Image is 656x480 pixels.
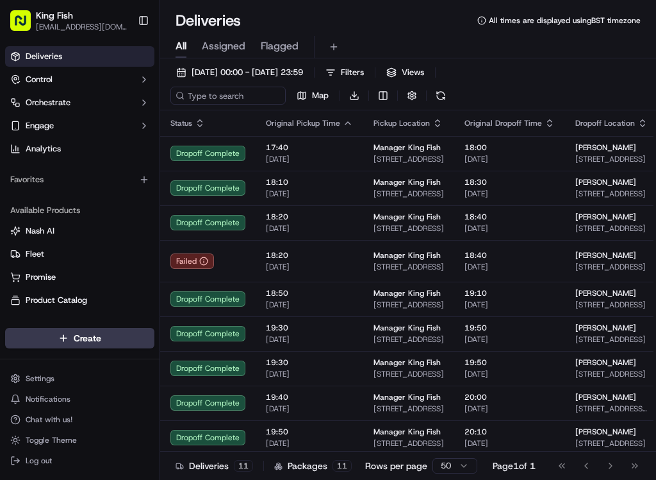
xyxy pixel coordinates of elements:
span: [PERSON_NAME] [575,212,636,222]
button: [DATE] 00:00 - [DATE] 23:59 [170,64,309,81]
span: Filters [341,67,364,78]
span: 18:20 [266,212,353,222]
span: [STREET_ADDRESS] [575,369,648,379]
span: [STREET_ADDRESS] [575,189,648,199]
span: [PERSON_NAME] [575,323,636,333]
span: 18:20 [266,250,353,261]
span: Toggle Theme [26,435,77,445]
button: Control [5,69,154,90]
span: Manager King Fish [373,357,441,368]
button: Nash AI [5,221,154,241]
span: [DATE] [266,438,353,449]
button: Log out [5,452,154,470]
div: Deliveries [176,459,253,472]
span: [PERSON_NAME] [575,357,636,368]
span: 19:10 [464,288,555,298]
span: Product Catalog [26,295,87,306]
span: [DATE] [464,438,555,449]
span: [DATE] [266,404,353,414]
span: [STREET_ADDRESS] [575,438,648,449]
span: 20:10 [464,427,555,437]
span: [STREET_ADDRESS] [373,189,444,199]
span: [STREET_ADDRESS] [575,300,648,310]
button: Orchestrate [5,92,154,113]
span: [STREET_ADDRESS] [373,438,444,449]
span: [DATE] [464,369,555,379]
span: 17:40 [266,142,353,153]
span: [STREET_ADDRESS] [575,334,648,345]
a: Promise [10,271,149,283]
span: [STREET_ADDRESS] [575,154,648,164]
span: Views [402,67,424,78]
span: Chat with us! [26,415,72,425]
span: [STREET_ADDRESS] [373,223,444,234]
span: [STREET_ADDRESS] [373,300,444,310]
span: [EMAIL_ADDRESS][DOMAIN_NAME] [36,22,127,32]
div: Available Products [5,200,154,221]
span: [DATE] 00:00 - [DATE] 23:59 [192,67,303,78]
button: Failed [170,253,214,269]
span: [STREET_ADDRESS] [575,223,648,234]
span: [DATE] [266,189,353,199]
span: Manager King Fish [373,427,441,437]
span: Deliveries [26,51,62,62]
button: Filters [320,64,370,81]
span: [DATE] [464,154,555,164]
span: Map [312,90,329,101]
span: Promise [26,271,56,283]
span: Pickup Location [373,118,430,128]
span: [DATE] [266,334,353,345]
a: Product Catalog [10,295,149,306]
span: All times are displayed using BST timezone [489,15,641,26]
span: [STREET_ADDRESS] [373,404,444,414]
span: [DATE] [266,300,353,310]
span: [STREET_ADDRESS] [373,369,444,379]
span: [PERSON_NAME] [575,392,636,402]
span: [STREET_ADDRESS] [575,262,648,272]
button: Settings [5,370,154,388]
input: Type to search [170,87,286,105]
span: [STREET_ADDRESS] [373,154,444,164]
span: Create [74,332,101,345]
button: Fleet [5,244,154,264]
span: 19:50 [464,357,555,368]
button: Refresh [432,87,450,105]
span: [STREET_ADDRESS][PERSON_NAME][PERSON_NAME] [575,404,648,414]
span: Manager King Fish [373,177,441,187]
button: Product Catalog [5,290,154,311]
a: Nash AI [10,225,149,237]
h1: Deliveries [176,10,241,31]
span: Manager King Fish [373,250,441,261]
button: Notifications [5,390,154,408]
span: Notifications [26,394,70,404]
span: [DATE] [266,223,353,234]
span: Manager King Fish [373,392,441,402]
span: 19:30 [266,357,353,368]
button: Toggle Theme [5,431,154,449]
span: Orchestrate [26,97,70,108]
span: [DATE] [464,223,555,234]
span: 19:50 [266,427,353,437]
span: 18:40 [464,250,555,261]
span: [DATE] [464,262,555,272]
span: Analytics [26,143,61,155]
button: Chat with us! [5,411,154,429]
a: Analytics [5,139,154,159]
span: 18:10 [266,177,353,187]
span: [PERSON_NAME] [575,177,636,187]
span: Manager King Fish [373,323,441,333]
span: 18:50 [266,288,353,298]
span: Fleet [26,248,44,260]
span: 18:30 [464,177,555,187]
span: Original Pickup Time [266,118,340,128]
span: 19:30 [266,323,353,333]
span: Manager King Fish [373,288,441,298]
span: Manager King Fish [373,212,441,222]
button: King Fish [36,9,73,22]
button: Promise [5,267,154,287]
span: 18:40 [464,212,555,222]
span: [DATE] [464,404,555,414]
span: Nash AI [26,225,54,237]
